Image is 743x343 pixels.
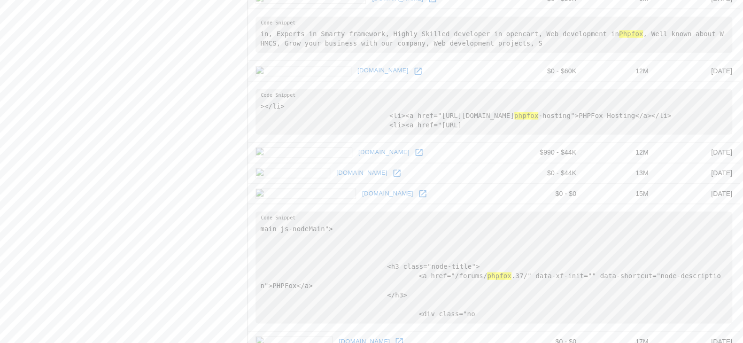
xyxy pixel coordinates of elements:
[390,166,404,180] a: Open ebaby.com in new window
[507,163,584,183] td: $0 - $44K
[584,142,656,163] td: 12M
[507,183,584,204] td: $0 - $0
[656,61,740,81] td: [DATE]
[411,64,425,78] a: Open directhosting.ca in new window
[656,183,740,204] td: [DATE]
[356,145,412,160] a: [DOMAIN_NAME]
[507,142,584,163] td: $990 - $44K
[255,168,330,178] img: ebaby.com icon
[255,188,356,199] img: extralicense.com icon
[619,30,643,38] hl: Phpfox
[255,89,732,134] pre: ></li> <li><a href="[URL][DOMAIN_NAME] -hosting">PHPFox Hosting</a></li> <li><a href="[URL]
[584,183,656,204] td: 15M
[507,61,584,81] td: $0 - $60K
[584,163,656,183] td: 13M
[487,272,511,280] hl: phpfox
[514,112,538,119] hl: phpfox
[255,16,732,53] pre: in, Experts in Smarty framework, Highly Skilled developer in opencart, Web development in , Well ...
[355,63,411,78] a: [DOMAIN_NAME]
[255,211,732,323] pre: main js-nodeMain"> <h3 class="node-title"> <a href="/forums/ .37/" data-xf-init="" data-shortcut=...
[360,187,416,201] a: [DOMAIN_NAME]
[656,163,740,183] td: [DATE]
[584,61,656,81] td: 12M
[334,166,390,180] a: [DOMAIN_NAME]
[255,66,351,76] img: directhosting.ca icon
[255,147,352,157] img: tradeintech.com icon
[416,187,430,201] a: Open extralicense.com in new window
[412,145,426,159] a: Open tradeintech.com in new window
[656,142,740,163] td: [DATE]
